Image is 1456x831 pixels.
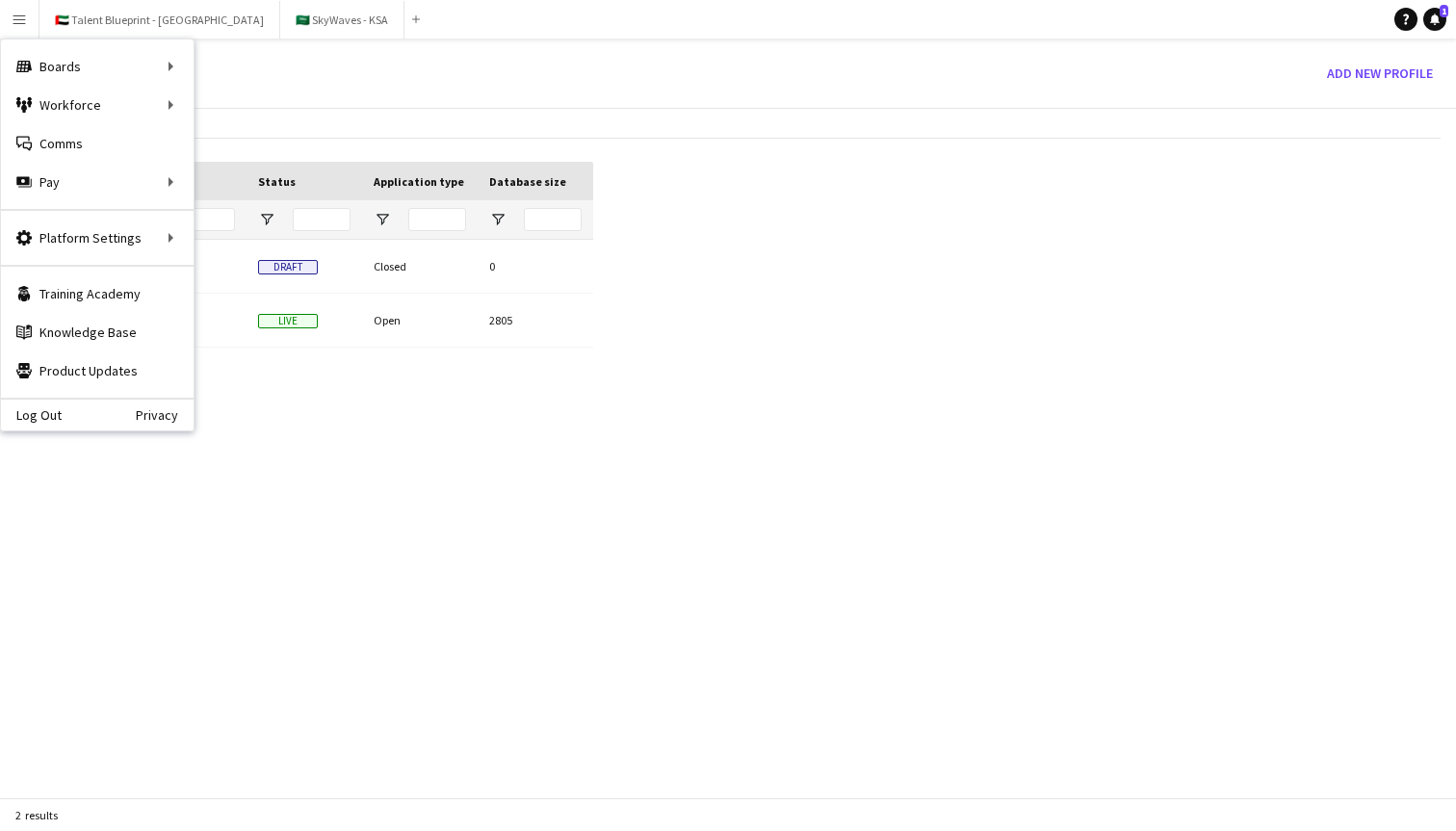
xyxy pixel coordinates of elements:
div: 0 [478,240,593,293]
div: Closed [362,240,478,293]
input: Database size Filter Input [524,208,582,231]
a: Training Academy [1,274,194,313]
input: Application type Filter Input [408,208,466,231]
div: Workforce [1,86,194,124]
span: Live [258,314,318,328]
a: 1 [1423,8,1446,31]
span: Draft [258,260,318,274]
button: Open Filter Menu [374,211,391,228]
div: Open [362,294,478,347]
span: Status [258,174,296,189]
div: Platform Settings [1,219,194,257]
a: Log Out [1,407,62,423]
button: Add new Profile [1319,58,1441,89]
span: 1 [1440,5,1448,17]
button: 🇸🇦 SkyWaves - KSA [280,1,404,39]
div: Pay [1,163,194,201]
button: Open Filter Menu [489,211,507,228]
button: Open Filter Menu [258,211,275,228]
a: Privacy [136,407,194,423]
a: Knowledge Base [1,313,194,351]
div: Boards [1,47,194,86]
span: Database size [489,174,566,189]
div: 2805 [478,294,593,347]
span: Application type [374,174,464,189]
a: Comms [1,124,194,163]
input: Status Filter Input [293,208,351,231]
button: 🇦🇪 Talent Blueprint - [GEOGRAPHIC_DATA] [39,1,280,39]
a: Product Updates [1,351,194,390]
